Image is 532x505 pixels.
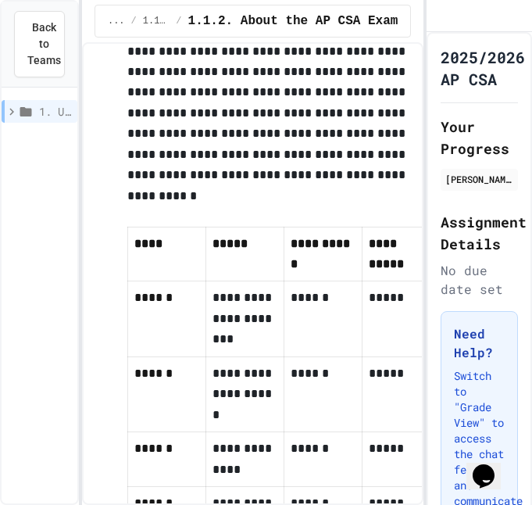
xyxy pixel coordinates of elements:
span: 1. Using Objects and Methods [39,103,71,120]
span: 1.1.2. About the AP CSA Exam [188,12,398,30]
span: / [176,15,181,27]
h3: Need Help? [454,324,505,362]
h2: Your Progress [441,116,518,159]
span: Back to Teams [27,20,61,69]
span: / [131,15,137,27]
span: 1.1: Getting Started [143,15,170,27]
span: ... [108,15,125,27]
div: [PERSON_NAME] [445,172,513,186]
div: No due date set [441,261,518,299]
iframe: chat widget [466,442,516,489]
h1: 2025/2026 AP CSA [441,46,525,90]
h2: Assignment Details [441,211,518,255]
